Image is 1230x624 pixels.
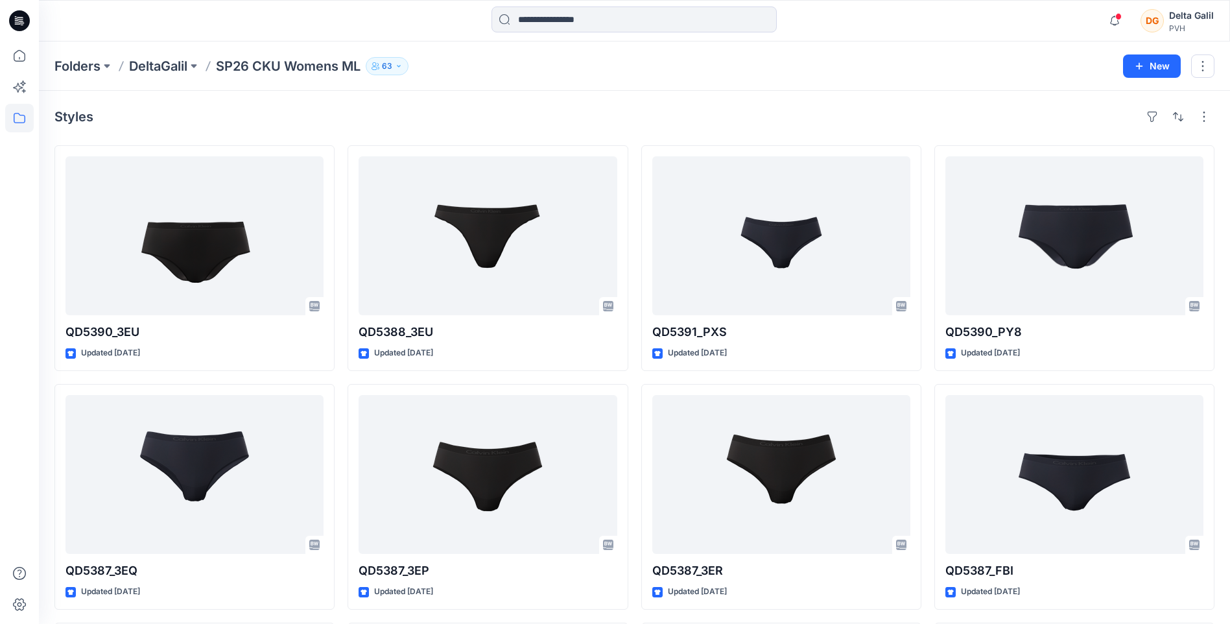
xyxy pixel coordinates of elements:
div: Delta Galil [1169,8,1214,23]
p: Updated [DATE] [668,346,727,360]
p: Updated [DATE] [81,585,140,599]
a: QD5391_PXS [652,156,910,315]
h4: Styles [54,109,93,125]
p: QD5387_3EQ [65,562,324,580]
p: QD5388_3EU [359,323,617,341]
p: QD5387_3ER [652,562,910,580]
p: QD5387_3EP [359,562,617,580]
p: Updated [DATE] [961,346,1020,360]
button: 63 [366,57,408,75]
p: QD5387_FBI [945,562,1203,580]
p: SP26 CKU Womens ML [216,57,361,75]
a: QD5387_3EP [359,395,617,554]
div: PVH [1169,23,1214,33]
p: Updated [DATE] [961,585,1020,599]
a: Folders [54,57,101,75]
a: QD5387_3ER [652,395,910,554]
a: QD5388_3EU [359,156,617,315]
a: DeltaGalil [129,57,187,75]
p: Updated [DATE] [81,346,140,360]
p: Updated [DATE] [374,585,433,599]
p: QD5390_3EU [65,323,324,341]
p: QD5391_PXS [652,323,910,341]
a: QD5390_PY8 [945,156,1203,315]
p: QD5390_PY8 [945,323,1203,341]
p: Updated [DATE] [668,585,727,599]
div: DG [1141,9,1164,32]
a: QD5387_FBI [945,395,1203,554]
p: Updated [DATE] [374,346,433,360]
button: New [1123,54,1181,78]
p: 63 [382,59,392,73]
a: QD5390_3EU [65,156,324,315]
a: QD5387_3EQ [65,395,324,554]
